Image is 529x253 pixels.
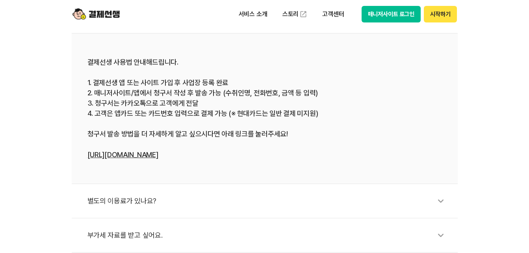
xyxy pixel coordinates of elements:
[299,10,307,18] img: 외부 도메인 오픈
[233,7,273,21] p: 서비스 소개
[2,197,52,217] a: 홈
[424,6,457,22] button: 시작하기
[362,6,421,22] button: 매니저사이트 로그인
[87,57,442,160] div: 결제선생 사용법 안내해드립니다. 1. 결제선생 앱 또는 사이트 가입 후 사업장 등록 완료 2. 매니저사이트/앱에서 청구서 작성 후 발송 가능 (수취인명, 전화번호, 금액 등 ...
[87,151,158,159] a: [URL][DOMAIN_NAME]
[87,192,450,210] div: 별도의 이용료가 있나요?
[87,226,450,244] div: 부가세 자료를 받고 싶어요.
[52,197,102,217] a: 대화
[72,7,120,22] img: logo
[277,6,313,22] a: 스토리
[25,209,30,215] span: 홈
[72,209,82,216] span: 대화
[317,7,349,21] p: 고객센터
[122,209,131,215] span: 설정
[102,197,151,217] a: 설정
